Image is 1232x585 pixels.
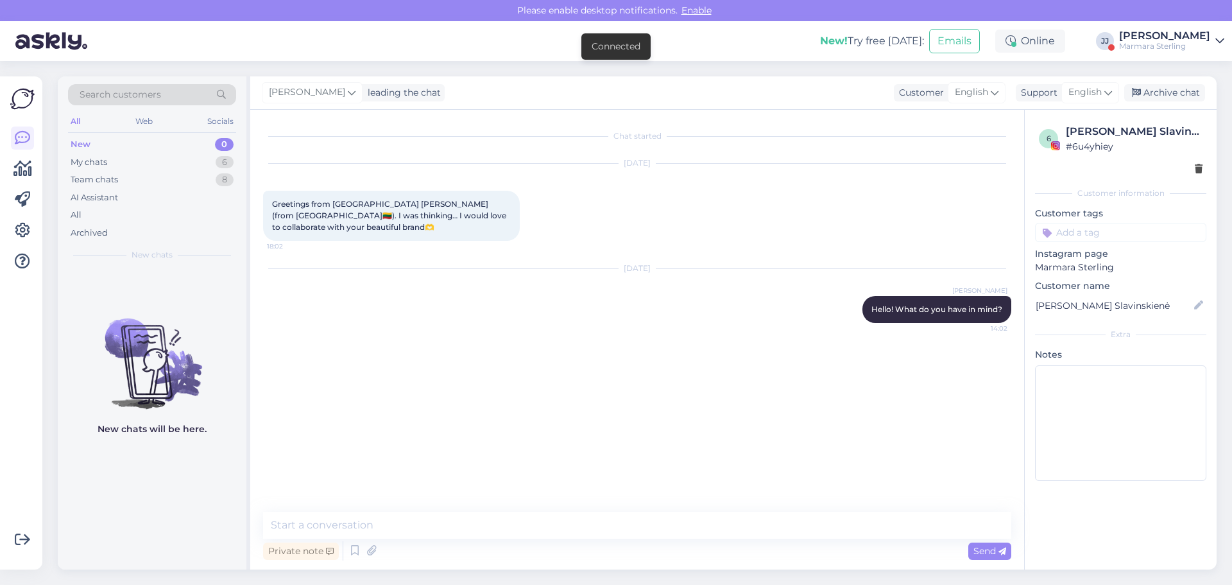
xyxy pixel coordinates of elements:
div: Customer information [1035,188,1206,199]
span: English [955,85,988,100]
b: New! [820,35,848,47]
div: [PERSON_NAME] Slavinskienė [1066,124,1202,139]
div: JJ [1096,32,1114,50]
div: [DATE] [263,157,1011,169]
span: English [1068,85,1102,100]
p: Customer tags [1035,207,1206,220]
span: [PERSON_NAME] [269,85,345,100]
div: Web [133,113,155,130]
div: 8 [216,173,234,186]
p: Marmara Sterling [1035,261,1206,274]
span: Greetings from [GEOGRAPHIC_DATA] [PERSON_NAME] (from [GEOGRAPHIC_DATA]🇱🇹). I was thinking… I woul... [272,199,508,232]
div: Private note [263,543,339,560]
img: Askly Logo [10,87,35,111]
div: Archive chat [1124,84,1205,101]
span: Hello! What do you have in mind? [871,304,1002,314]
div: 6 [216,156,234,169]
div: [PERSON_NAME] [1119,31,1210,41]
div: Connected [592,40,640,53]
p: Instagram page [1035,247,1206,261]
span: Search customers [80,88,161,101]
div: Chat started [263,130,1011,142]
div: # 6u4yhiey [1066,139,1202,153]
span: 18:02 [267,241,315,251]
p: New chats will be here. [98,423,207,436]
p: Customer name [1035,279,1206,293]
img: No chats [58,295,246,411]
p: Notes [1035,348,1206,362]
div: New [71,138,90,151]
div: Archived [71,227,108,240]
div: leading the chat [363,86,441,100]
span: Send [973,545,1006,557]
div: AI Assistant [71,191,118,204]
div: All [71,209,81,222]
span: 6 [1047,134,1051,143]
span: Enable [678,4,715,16]
div: Marmara Sterling [1119,41,1210,51]
div: Support [1016,86,1057,100]
span: New chats [132,249,173,261]
div: [DATE] [263,263,1011,274]
a: [PERSON_NAME]Marmara Sterling [1119,31,1224,51]
span: 14:02 [959,324,1007,333]
input: Add a tag [1035,223,1206,242]
input: Add name [1036,299,1192,313]
div: 0 [215,138,234,151]
div: Socials [205,113,236,130]
div: Online [995,30,1065,53]
div: My chats [71,156,107,169]
div: All [68,113,83,130]
div: Customer [894,86,944,100]
span: [PERSON_NAME] [952,286,1007,295]
div: Team chats [71,173,118,186]
button: Emails [929,29,980,53]
div: Extra [1035,329,1206,340]
div: Try free [DATE]: [820,33,924,49]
